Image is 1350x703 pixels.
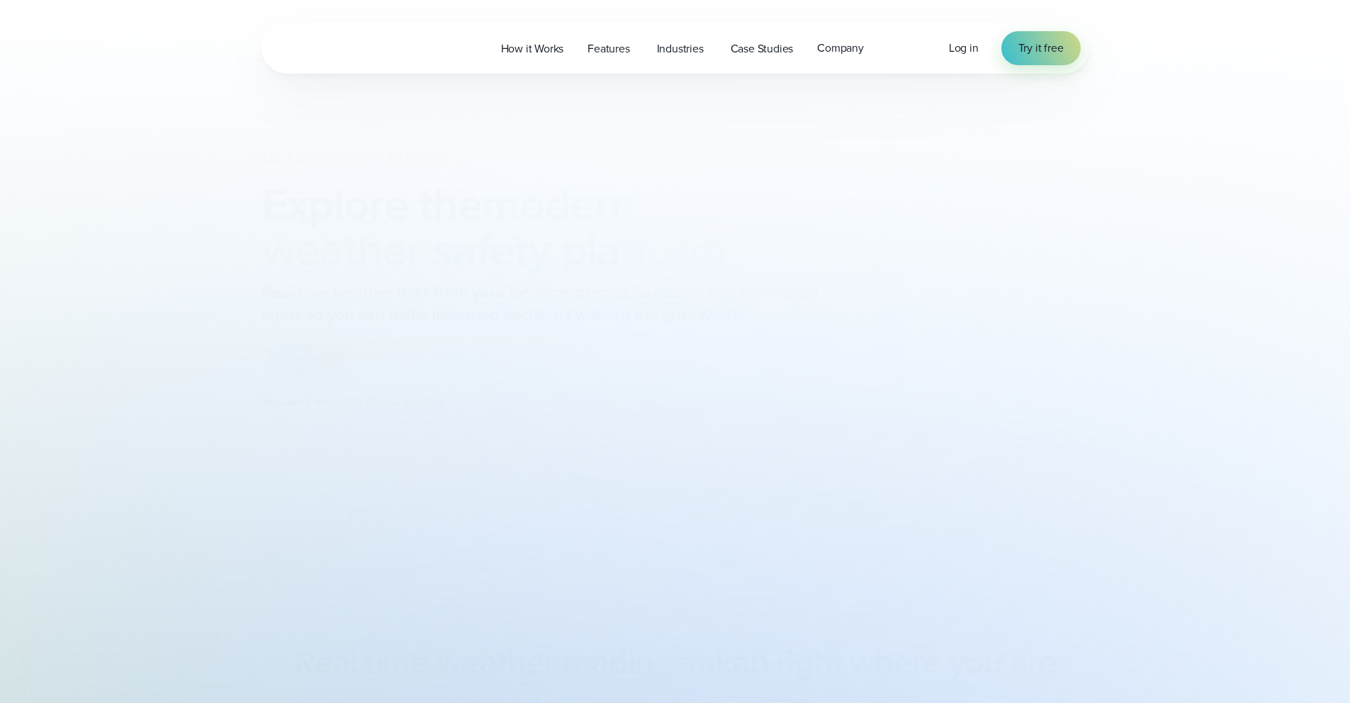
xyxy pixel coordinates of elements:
[731,40,794,57] span: Case Studies
[1018,40,1064,57] span: Try it free
[1001,31,1081,65] a: Try it free
[817,40,864,57] span: Company
[657,40,704,57] span: Industries
[489,34,576,63] a: How it Works
[719,34,806,63] a: Case Studies
[949,40,979,56] span: Log in
[949,40,979,57] a: Log in
[587,40,629,57] span: Features
[501,40,564,57] span: How it Works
